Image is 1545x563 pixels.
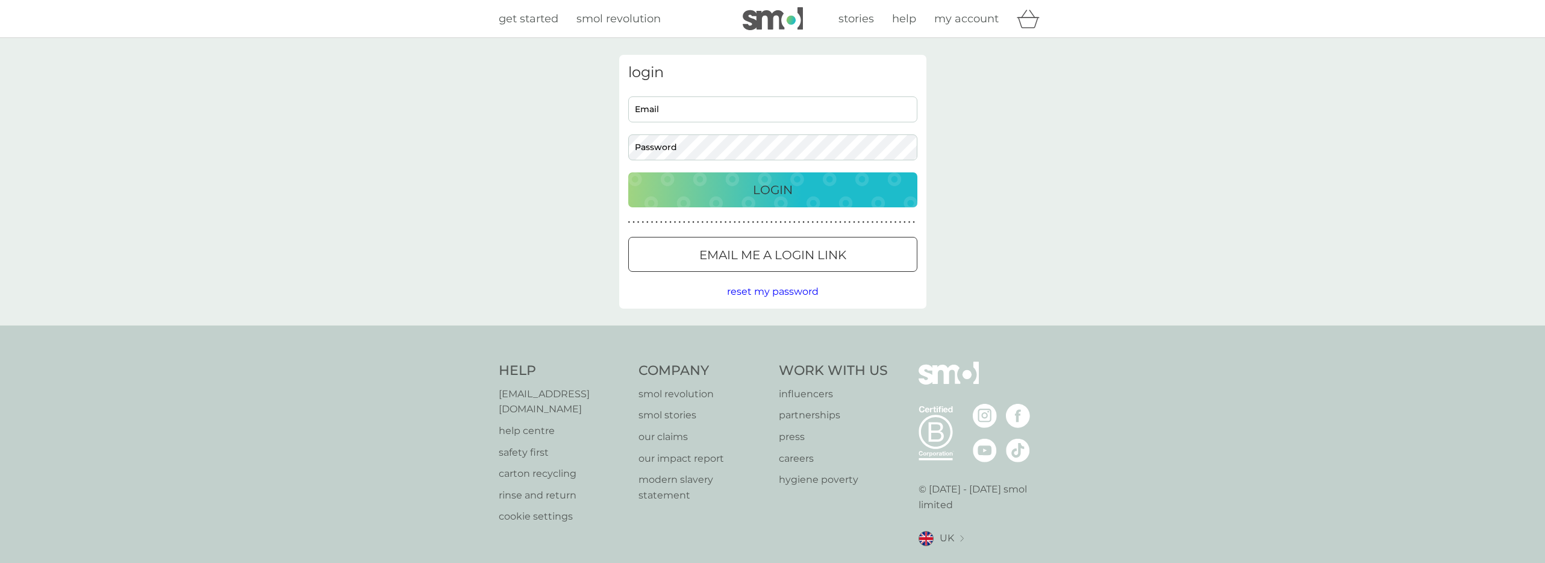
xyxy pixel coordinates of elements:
[499,362,627,380] h4: Help
[743,219,745,225] p: ●
[779,451,888,467] a: careers
[702,219,704,225] p: ●
[940,530,954,546] span: UK
[830,219,832,225] p: ●
[638,362,767,380] h4: Company
[638,472,767,503] a: modern slavery statement
[1017,7,1047,31] div: basket
[499,10,558,28] a: get started
[641,219,644,225] p: ●
[899,219,901,225] p: ●
[743,7,803,30] img: smol
[499,12,558,25] span: get started
[638,429,767,445] a: our claims
[913,219,915,225] p: ●
[628,237,917,272] button: Email me a login link
[892,12,916,25] span: help
[784,219,787,225] p: ●
[881,219,883,225] p: ●
[628,219,631,225] p: ●
[628,64,917,81] h3: login
[706,219,708,225] p: ●
[669,219,672,225] p: ●
[711,219,713,225] p: ●
[812,219,814,225] p: ●
[678,219,681,225] p: ●
[748,219,750,225] p: ●
[499,488,627,503] a: rinse and return
[665,219,667,225] p: ●
[825,219,828,225] p: ●
[699,245,846,265] p: Email me a login link
[919,482,1047,512] p: © [DATE] - [DATE] smol limited
[499,386,627,417] p: [EMAIL_ADDRESS][DOMAIN_NAME]
[779,472,888,488] a: hygiene poverty
[973,404,997,428] img: visit the smol Instagram page
[821,219,823,225] p: ●
[779,386,888,402] a: influencers
[729,219,731,225] p: ●
[838,12,874,25] span: stories
[576,10,661,28] a: smol revolution
[499,423,627,439] a: help centre
[499,445,627,461] a: safety first
[697,219,699,225] p: ●
[761,219,764,225] p: ●
[766,219,768,225] p: ●
[892,10,916,28] a: help
[1006,438,1030,462] img: visit the smol Tiktok page
[715,219,717,225] p: ●
[757,219,759,225] p: ●
[807,219,810,225] p: ●
[683,219,685,225] p: ●
[638,386,767,402] a: smol revolution
[779,429,888,445] a: press
[885,219,888,225] p: ●
[793,219,796,225] p: ●
[752,219,754,225] p: ●
[934,10,999,28] a: my account
[816,219,819,225] p: ●
[919,362,979,403] img: smol
[651,219,654,225] p: ●
[720,219,722,225] p: ●
[839,219,841,225] p: ●
[655,219,658,225] p: ●
[628,172,917,207] button: Login
[632,219,635,225] p: ●
[753,180,793,200] p: Login
[894,219,897,225] p: ●
[775,219,778,225] p: ●
[960,535,964,542] img: select a new location
[919,531,934,546] img: UK flag
[934,12,999,25] span: my account
[849,219,851,225] p: ●
[779,407,888,423] p: partnerships
[638,451,767,467] a: our impact report
[637,219,640,225] p: ●
[872,219,874,225] p: ●
[867,219,869,225] p: ●
[692,219,694,225] p: ●
[1006,404,1030,428] img: visit the smol Facebook page
[499,509,627,524] a: cookie settings
[638,407,767,423] a: smol stories
[908,219,911,225] p: ●
[499,466,627,482] a: carton recycling
[838,10,874,28] a: stories
[688,219,690,225] p: ●
[835,219,837,225] p: ●
[853,219,855,225] p: ●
